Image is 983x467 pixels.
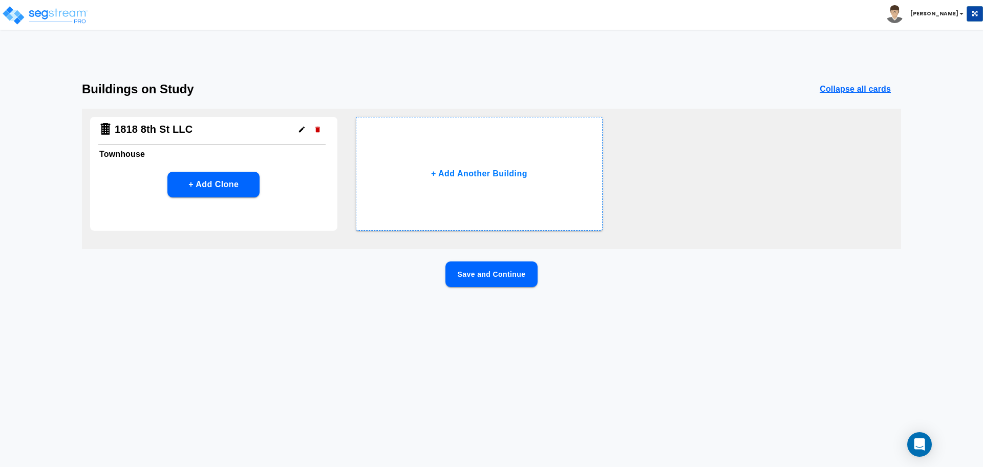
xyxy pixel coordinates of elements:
[98,122,113,136] img: Building Icon
[886,5,904,23] img: avatar.png
[82,82,194,96] h3: Buildings on Study
[2,5,89,26] img: logo_pro_r.png
[445,261,538,287] button: Save and Continue
[167,172,260,197] button: + Add Clone
[99,147,328,161] h6: Townhouse
[907,432,932,457] div: Open Intercom Messenger
[820,83,891,95] p: Collapse all cards
[910,10,958,17] b: [PERSON_NAME]
[356,117,603,231] button: + Add Another Building
[115,123,193,136] h4: 1818 8th St LLC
